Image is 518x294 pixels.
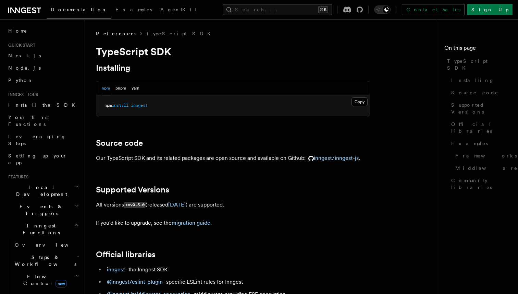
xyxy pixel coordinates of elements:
p: Our TypeScript SDK and its related packages are open source and available on Github: . [96,153,370,163]
span: new [56,280,67,287]
span: Steps & Workflows [12,254,76,268]
a: Overview [12,239,81,251]
button: Events & Triggers [5,200,81,220]
span: Inngest tour [5,92,38,97]
span: Leveraging Steps [8,134,66,146]
span: Middleware [455,165,518,172]
a: Your first Functions [5,111,81,130]
span: install [112,103,128,108]
span: Supported Versions [451,102,510,115]
a: Examples [448,137,510,150]
a: Leveraging Steps [5,130,81,150]
a: Frameworks [453,150,510,162]
button: Search...⌘K [223,4,332,15]
a: @inngest/eslint-plugin [107,279,163,285]
kbd: ⌘K [318,6,328,13]
a: Supported Versions [448,99,510,118]
span: Python [8,78,33,83]
span: Local Development [5,184,75,198]
a: inngest/inngest-js [306,155,359,161]
p: All versions (released ) are supported. [96,200,370,210]
span: Install the SDK [8,102,79,108]
button: npm [102,81,110,95]
span: Overview [15,242,85,248]
span: Features [5,174,28,180]
a: TypeScript SDK [444,55,510,74]
span: Examples [451,140,488,147]
a: Next.js [5,49,81,62]
a: [DATE] [168,201,186,208]
span: References [96,30,136,37]
button: Toggle dark mode [374,5,391,14]
a: AgentKit [156,2,201,19]
a: Official libraries [96,250,156,259]
button: Flow Controlnew [12,270,81,290]
a: Source code [96,138,143,148]
p: If you'd like to upgrade, see the . [96,218,370,228]
a: Documentation [47,2,111,19]
a: TypeScript SDK [146,30,215,37]
a: Contact sales [402,4,465,15]
span: Installing [451,77,494,84]
code: >=v0.5.0 [124,202,146,208]
a: Source code [448,86,510,99]
span: AgentKit [160,7,197,12]
li: - specific ESLint rules for Inngest [105,277,370,287]
button: Copy [351,97,368,106]
a: Home [5,25,81,37]
span: Node.js [8,65,41,71]
a: Installing [96,63,130,73]
span: npm [104,103,112,108]
a: Installing [448,74,510,86]
span: Documentation [51,7,107,12]
a: migration guide [172,220,210,226]
button: Inngest Functions [5,220,81,239]
a: Examples [111,2,156,19]
a: Python [5,74,81,86]
span: Events & Triggers [5,203,75,217]
span: TypeScript SDK [447,58,510,71]
span: Home [8,27,27,34]
a: Install the SDK [5,99,81,111]
span: inngest [131,103,148,108]
h4: On this page [444,44,510,55]
a: Supported Versions [96,185,169,195]
a: Middleware [453,162,510,174]
span: Setting up your app [8,153,67,165]
li: - the Inngest SDK [105,265,370,274]
span: Examples [115,7,152,12]
button: yarn [132,81,139,95]
span: Flow Control [12,273,75,287]
span: Next.js [8,53,41,58]
span: Inngest Functions [5,222,74,236]
button: Local Development [5,181,81,200]
button: pnpm [115,81,126,95]
a: Official libraries [448,118,510,137]
span: Your first Functions [8,115,49,127]
h1: TypeScript SDK [96,45,370,58]
a: Community libraries [448,174,510,193]
span: Frameworks [455,152,517,159]
span: Source code [451,89,498,96]
a: Node.js [5,62,81,74]
a: Sign Up [467,4,513,15]
span: Official libraries [451,121,510,134]
span: Community libraries [451,177,510,191]
a: inngest [107,266,125,273]
a: Setting up your app [5,150,81,169]
button: Steps & Workflows [12,251,81,270]
span: Quick start [5,43,35,48]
